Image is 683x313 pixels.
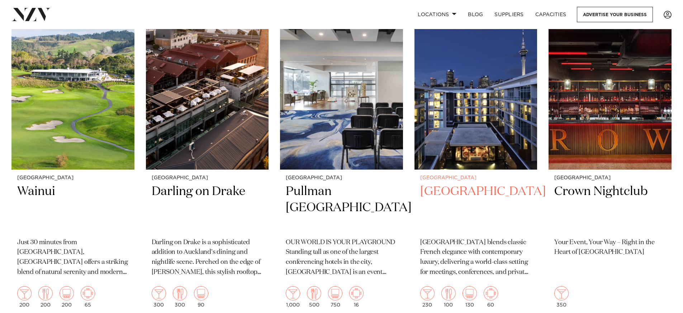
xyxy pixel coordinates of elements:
[194,286,208,300] img: theatre.png
[484,286,498,308] div: 60
[554,286,569,300] img: cocktail.png
[17,238,129,278] p: Just 30 minutes from [GEOGRAPHIC_DATA], [GEOGRAPHIC_DATA] offers a striking blend of natural sere...
[463,286,477,308] div: 130
[17,175,129,181] small: [GEOGRAPHIC_DATA]
[286,286,300,308] div: 1,000
[286,238,397,278] p: OUR WORLD IS YOUR PLAYGROUND Standing tall as one of the largest conferencing hotels in the city,...
[81,286,95,308] div: 65
[307,286,321,300] img: dining.png
[152,184,263,232] h2: Darling on Drake
[420,286,435,300] img: cocktail.png
[441,286,456,300] img: dining.png
[286,184,397,232] h2: Pullman [GEOGRAPHIC_DATA]
[328,286,342,300] img: theatre.png
[38,286,53,308] div: 200
[420,184,532,232] h2: [GEOGRAPHIC_DATA]
[11,8,51,21] img: nzv-logo.png
[349,286,364,308] div: 16
[420,286,435,308] div: 230
[414,5,537,170] img: Sofitel Auckland Viaduct Harbour hotel venue
[286,286,300,300] img: cocktail.png
[577,7,653,22] a: Advertise your business
[554,286,569,308] div: 350
[146,5,269,170] img: Aerial view of Darling on Drake
[60,286,74,300] img: theatre.png
[173,286,187,300] img: dining.png
[441,286,456,308] div: 100
[194,286,208,308] div: 90
[489,7,529,22] a: SUPPLIERS
[152,286,166,300] img: cocktail.png
[412,7,462,22] a: Locations
[554,184,666,232] h2: Crown Nightclub
[286,175,397,181] small: [GEOGRAPHIC_DATA]
[462,7,489,22] a: BLOG
[152,175,263,181] small: [GEOGRAPHIC_DATA]
[152,238,263,278] p: Darling on Drake is a sophisticated addition to Auckland's dining and nightlife scene. Perched on...
[17,286,32,308] div: 200
[17,184,129,232] h2: Wainui
[530,7,572,22] a: Capacities
[173,286,187,308] div: 300
[60,286,74,308] div: 200
[463,286,477,300] img: theatre.png
[328,286,342,308] div: 750
[420,175,532,181] small: [GEOGRAPHIC_DATA]
[420,238,532,278] p: [GEOGRAPHIC_DATA] blends classic French elegance with contemporary luxury, delivering a world-cla...
[554,238,666,258] p: Your Event, Your Way – Right in the Heart of [GEOGRAPHIC_DATA]
[81,286,95,300] img: meeting.png
[554,175,666,181] small: [GEOGRAPHIC_DATA]
[17,286,32,300] img: cocktail.png
[38,286,53,300] img: dining.png
[349,286,364,300] img: meeting.png
[307,286,321,308] div: 500
[484,286,498,300] img: meeting.png
[152,286,166,308] div: 300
